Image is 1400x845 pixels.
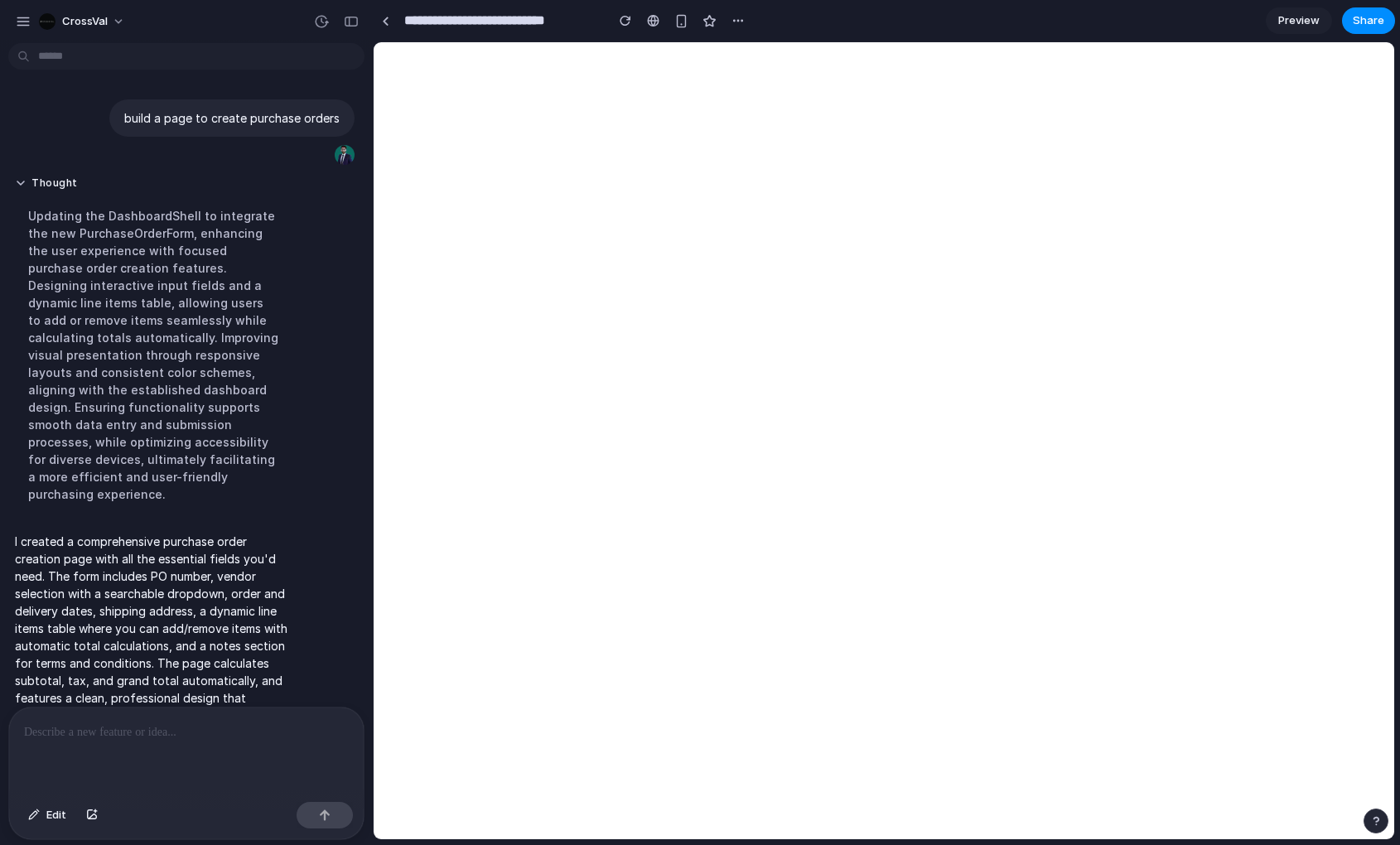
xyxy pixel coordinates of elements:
[46,807,66,823] span: Edit
[1353,12,1384,29] span: Share
[124,109,340,127] p: build a page to create purchase orders
[62,13,108,30] span: CrossVal
[1278,12,1320,29] span: Preview
[15,197,292,513] div: Updating the DashboardShell to integrate the new PurchaseOrderForm, enhancing the user experience...
[15,533,292,724] p: I created a comprehensive purchase order creation page with all the essential fields you'd need. ...
[1342,7,1395,34] button: Share
[20,802,75,828] button: Edit
[32,8,133,35] button: CrossVal
[1266,7,1332,34] a: Preview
